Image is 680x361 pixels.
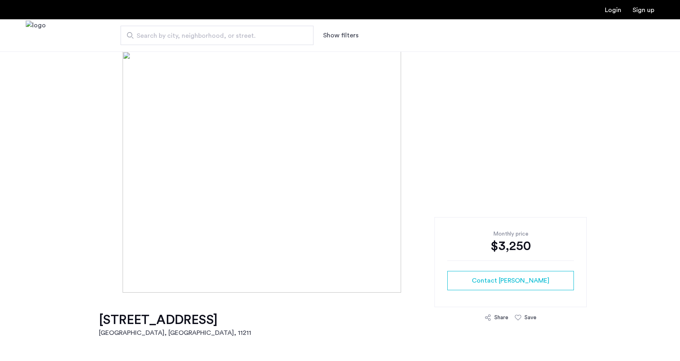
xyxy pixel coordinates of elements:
div: Save [524,314,537,322]
h1: [STREET_ADDRESS] [99,312,251,328]
span: Search by city, neighborhood, or street. [137,31,291,41]
img: [object%20Object] [123,51,558,293]
div: Monthly price [447,230,574,238]
img: logo [26,21,46,51]
div: Share [494,314,508,322]
span: Contact [PERSON_NAME] [472,276,549,285]
div: $3,250 [447,238,574,254]
a: [STREET_ADDRESS][GEOGRAPHIC_DATA], [GEOGRAPHIC_DATA], 11211 [99,312,251,338]
a: Login [605,7,621,13]
button: Show or hide filters [323,31,358,40]
a: Cazamio Logo [26,21,46,51]
button: button [447,271,574,290]
a: Registration [633,7,654,13]
h2: [GEOGRAPHIC_DATA], [GEOGRAPHIC_DATA] , 11211 [99,328,251,338]
input: Apartment Search [121,26,313,45]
